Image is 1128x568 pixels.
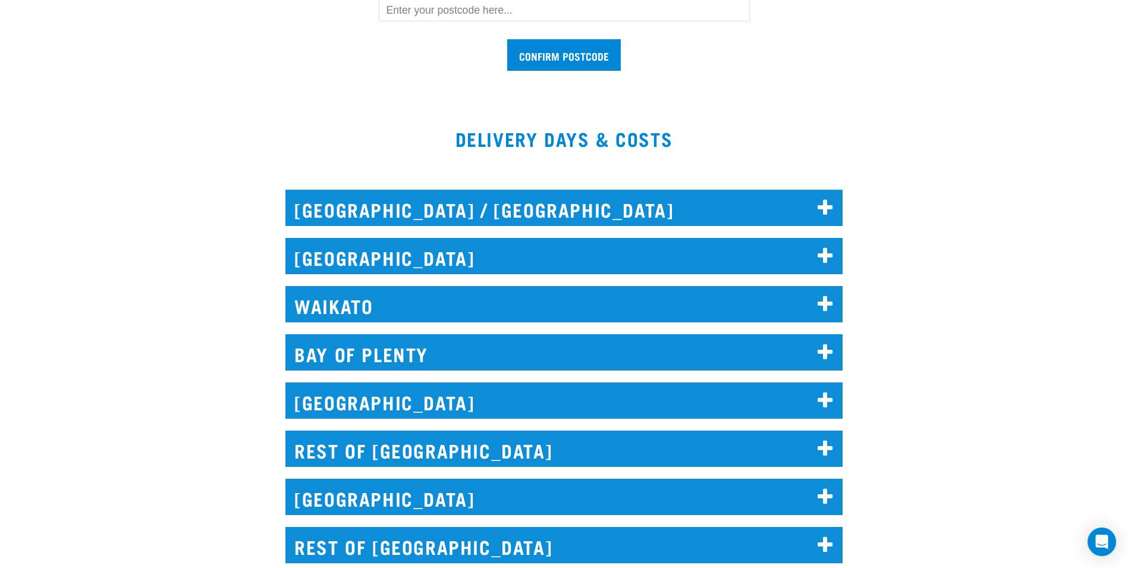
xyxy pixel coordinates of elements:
h2: [GEOGRAPHIC_DATA] [285,479,843,515]
h2: REST OF [GEOGRAPHIC_DATA] [285,527,843,563]
div: Open Intercom Messenger [1088,528,1116,556]
input: Confirm postcode [507,39,621,71]
h2: REST OF [GEOGRAPHIC_DATA] [285,431,843,467]
h2: [GEOGRAPHIC_DATA] [285,382,843,419]
h2: WAIKATO [285,286,843,322]
h2: [GEOGRAPHIC_DATA] [285,238,843,274]
h2: [GEOGRAPHIC_DATA] / [GEOGRAPHIC_DATA] [285,190,843,226]
h2: BAY OF PLENTY [285,334,843,371]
